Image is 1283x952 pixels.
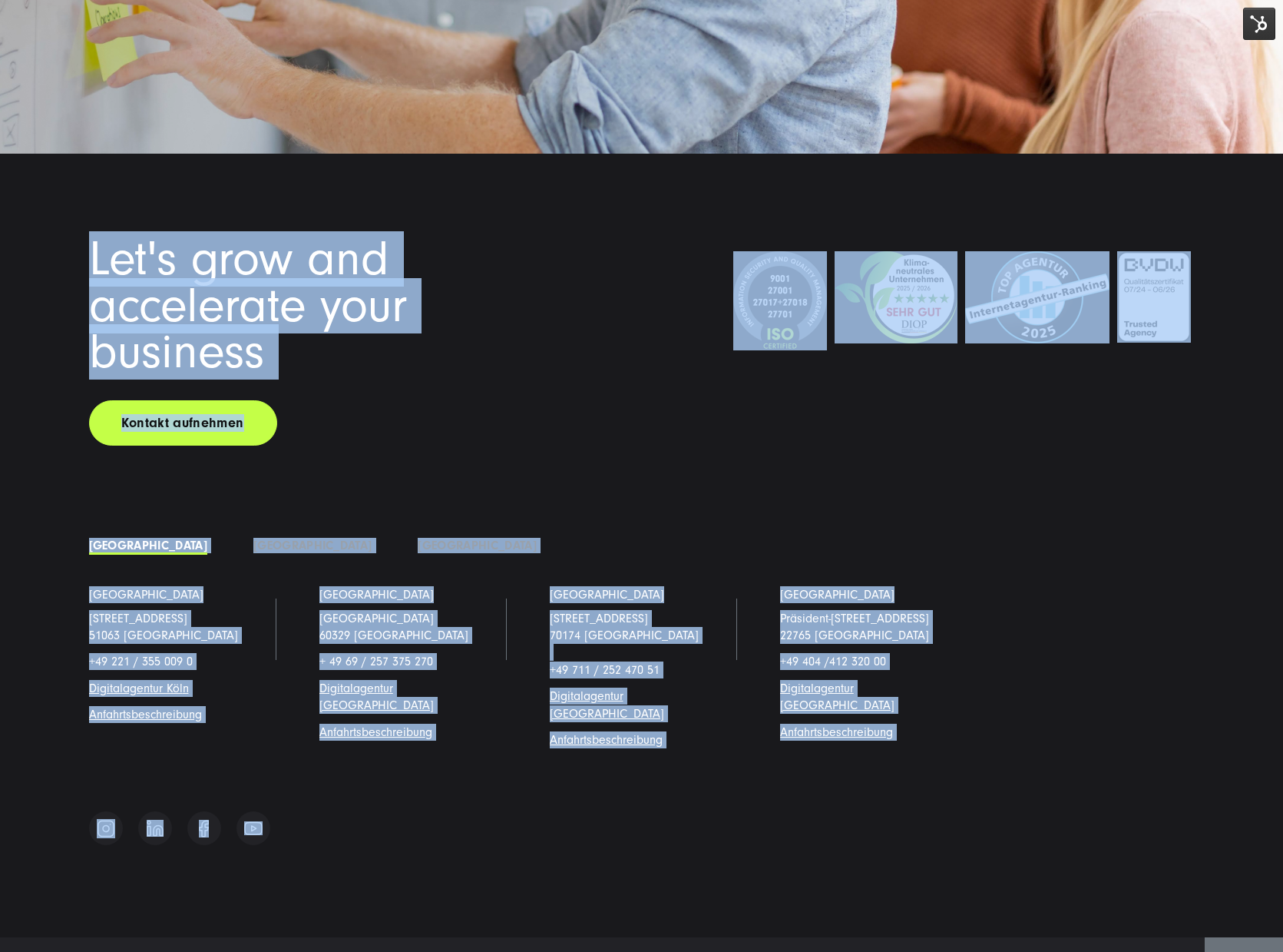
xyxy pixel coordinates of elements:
p: +49 221 / 355 009 0 [89,653,273,670]
a: [GEOGRAPHIC_DATA] [319,586,434,603]
a: 51063 [GEOGRAPHIC_DATA] [89,629,238,642]
img: HubSpot Tools-Menüschalter [1243,8,1275,40]
img: Klimaneutrales Unternehmen SUNZINET GmbH [835,251,957,343]
a: [STREET_ADDRESS] [89,612,187,625]
a: [GEOGRAPHIC_DATA] [89,539,207,552]
a: Kontakt aufnehmen [89,400,277,446]
span: g [319,725,432,739]
a: Anfahrtsbeschreibung [550,733,663,747]
span: +49 711 / 252 470 51 [550,663,660,677]
a: n [183,682,189,695]
img: BVDW-Zertifizierung-Weiß [1117,251,1191,343]
span: Let's grow and accelerate your business [89,231,407,380]
a: Digitalagentur Köl [89,682,183,695]
a: [STREET_ADDRESS] [550,612,648,625]
a: [GEOGRAPHIC_DATA] [418,539,536,552]
a: [GEOGRAPHIC_DATA] [89,586,203,603]
p: Präsident-[STREET_ADDRESS] 22765 [GEOGRAPHIC_DATA] [780,610,964,645]
span: [GEOGRAPHIC_DATA] [319,612,434,625]
span: + 49 69 / 257 375 270 [319,655,433,668]
a: [GEOGRAPHIC_DATA] [253,539,372,552]
img: ISO-Siegel_2024_dunkel [733,251,827,350]
img: Top Internetagentur und Full Service Digitalagentur SUNZINET - 2024 [965,251,1109,343]
a: 70174 [GEOGRAPHIC_DATA] [550,629,699,642]
a: Anfahrtsbeschreibung [780,725,893,739]
img: Follow us on Facebook [199,820,209,838]
a: Digitalagentur [GEOGRAPHIC_DATA] [319,682,434,712]
span: +49 404 / [780,655,886,668]
img: Follow us on Linkedin [147,820,164,837]
span: 412 320 00 [829,655,886,668]
a: Digitalagentur [GEOGRAPHIC_DATA] [550,689,664,720]
a: [GEOGRAPHIC_DATA] [550,586,664,603]
a: Anfahrtsbeschreibun [319,725,425,739]
img: Follow us on Youtube [244,821,263,835]
a: 60329 [GEOGRAPHIC_DATA] [319,629,468,642]
a: Anfahrtsbeschreibung [89,708,202,721]
a: Digitalagentur [GEOGRAPHIC_DATA] [780,682,894,712]
img: Follow us on Instagram [97,819,115,838]
a: [GEOGRAPHIC_DATA] [780,586,894,603]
